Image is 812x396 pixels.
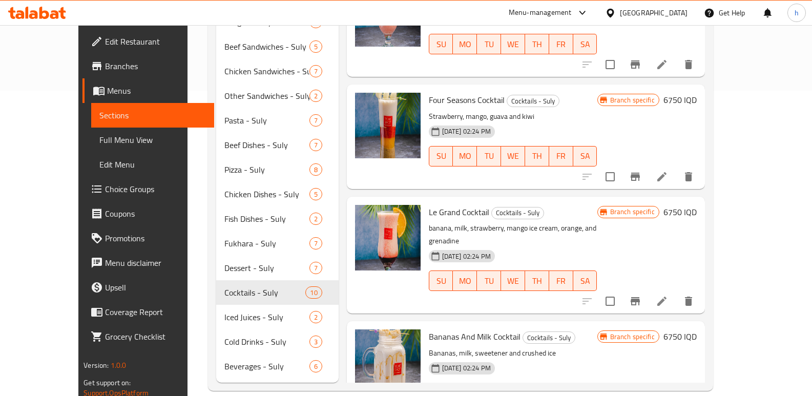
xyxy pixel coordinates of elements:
[577,274,593,288] span: SA
[525,270,549,291] button: TH
[429,347,597,360] p: Bananas, milk, sweetener and crushed ice
[507,95,559,107] div: Cocktails - Suly
[216,206,338,231] div: Fish Dishes - Suly2
[549,146,573,166] button: FR
[105,281,206,294] span: Upsell
[310,214,322,224] span: 2
[82,201,214,226] a: Coupons
[573,146,597,166] button: SA
[91,128,214,152] a: Full Menu View
[216,157,338,182] div: Pizza - Suly8
[224,114,309,127] span: Pasta - Suly
[216,182,338,206] div: Chicken Dishes - Suly5
[91,103,214,128] a: Sections
[224,90,309,102] span: Other Sandwiches - Suly
[224,311,309,323] span: Iced Juices - Suly
[477,34,501,54] button: TU
[507,95,559,107] span: Cocktails - Suly
[224,139,309,151] div: Beef Dishes - Suly
[429,110,597,123] p: Strawberry, mango, guava and kiwi
[429,146,453,166] button: SU
[492,207,544,219] span: Cocktails - Suly
[82,177,214,201] a: Choice Groups
[105,306,206,318] span: Coverage Report
[309,188,322,200] div: items
[501,146,525,166] button: WE
[310,165,322,175] span: 8
[481,37,497,52] span: TU
[481,149,497,163] span: TU
[656,171,668,183] a: Edit menu item
[105,207,206,220] span: Coupons
[501,34,525,54] button: WE
[623,52,648,77] button: Branch-specific-item
[310,42,322,52] span: 5
[216,34,338,59] div: Beef Sandwiches - Suly5
[453,34,477,54] button: MO
[216,329,338,354] div: Cold Drinks - Suly3
[656,58,668,71] a: Edit menu item
[310,91,322,101] span: 2
[477,270,501,291] button: TU
[107,85,206,97] span: Menus
[606,95,659,105] span: Branch specific
[84,359,109,372] span: Version:
[676,52,701,77] button: delete
[82,324,214,349] a: Grocery Checklist
[676,289,701,314] button: delete
[82,78,214,103] a: Menus
[309,114,322,127] div: items
[549,34,573,54] button: FR
[505,274,521,288] span: WE
[457,149,473,163] span: MO
[553,37,569,52] span: FR
[99,158,206,171] span: Edit Menu
[82,226,214,251] a: Promotions
[355,205,421,270] img: Le Grand Cocktail
[309,262,322,274] div: items
[491,207,544,219] div: Cocktails - Suly
[105,60,206,72] span: Branches
[105,257,206,269] span: Menu disclaimer
[310,263,322,273] span: 7
[224,360,309,372] span: Beverages - Suly
[224,237,309,249] div: Fukhara - Suly
[438,127,495,136] span: [DATE] 02:24 PM
[573,270,597,291] button: SA
[577,37,593,52] span: SA
[525,34,549,54] button: TH
[623,289,648,314] button: Branch-specific-item
[606,207,659,217] span: Branch specific
[216,108,338,133] div: Pasta - Suly7
[310,190,322,199] span: 5
[310,140,322,150] span: 7
[224,286,305,299] span: Cocktails - Suly
[306,288,321,298] span: 10
[224,336,309,348] span: Cold Drinks - Suly
[216,280,338,305] div: Cocktails - Suly10
[505,37,521,52] span: WE
[553,149,569,163] span: FR
[82,54,214,78] a: Branches
[224,40,309,53] span: Beef Sandwiches - Suly
[477,146,501,166] button: TU
[105,232,206,244] span: Promotions
[429,270,453,291] button: SU
[309,311,322,323] div: items
[623,164,648,189] button: Branch-specific-item
[433,149,449,163] span: SU
[509,7,572,19] div: Menu-management
[429,34,453,54] button: SU
[663,93,697,107] h6: 6750 IQD
[525,146,549,166] button: TH
[795,7,799,18] span: h
[663,329,697,344] h6: 6750 IQD
[529,149,545,163] span: TH
[599,290,621,312] span: Select to update
[529,37,545,52] span: TH
[505,149,521,163] span: WE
